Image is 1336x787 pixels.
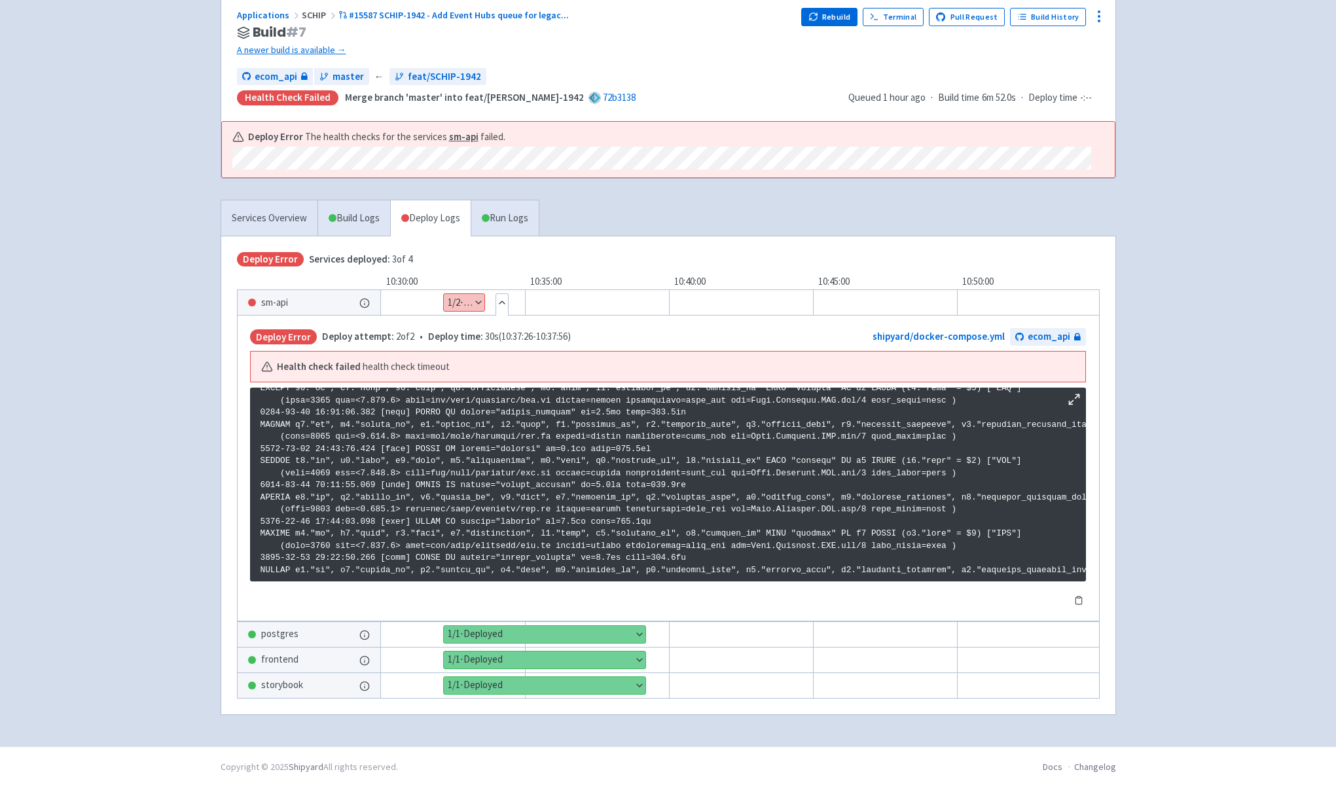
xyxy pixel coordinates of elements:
[957,274,1101,289] div: 10:50:00
[801,8,858,26] button: Rebuild
[349,9,569,21] span: #15587 SCHIP-1942 - Add Event Hubs queue for legac ...
[873,330,1005,342] a: shipyard/docker-compose.yml
[237,252,304,267] span: Deploy Error
[261,295,288,310] span: sm-api
[318,200,390,236] a: Build Logs
[309,253,390,265] span: Services deployed:
[261,678,303,693] span: storybook
[338,9,571,21] a: #15587 SCHIP-1942 - Add Event Hubs queue for legac...
[345,91,584,103] strong: Merge branch 'master' into feat/[PERSON_NAME]-1942
[286,23,306,41] span: # 7
[255,69,297,84] span: ecom_api
[322,329,414,344] span: 2 of 2
[363,359,450,375] span: health check timeout
[322,330,394,342] span: Deploy attempt:
[848,90,1100,105] div: · ·
[428,329,571,344] span: 30s ( 10:37:26 - 10:37:56 )
[1043,761,1062,773] a: Docs
[1028,90,1077,105] span: Deploy time
[471,200,539,236] a: Run Logs
[333,69,364,84] span: master
[390,200,471,236] a: Deploy Logs
[322,329,571,344] span: •
[982,90,1016,105] span: 6m 52.0s
[1028,329,1070,344] span: ecom_api
[374,69,384,84] span: ←
[237,68,313,86] a: ecom_api
[221,760,398,774] div: Copyright © 2025 All rights reserved.
[221,200,317,236] a: Services Overview
[237,9,302,21] a: Applications
[525,274,669,289] div: 10:35:00
[449,130,478,143] a: sm-api
[929,8,1005,26] a: Pull Request
[253,25,306,40] span: Build
[250,329,317,344] span: Deploy Error
[261,627,298,642] span: postgres
[603,91,636,103] a: 72b3138
[1074,761,1116,773] a: Changelog
[289,761,323,773] a: Shipyard
[261,652,298,667] span: frontend
[428,330,483,342] span: Deploy time:
[277,359,361,375] b: Health check failed
[305,130,505,145] span: The health checks for the services failed.
[381,274,525,289] div: 10:30:00
[938,90,979,105] span: Build time
[813,274,957,289] div: 10:45:00
[848,91,926,103] span: Queued
[1010,8,1086,26] a: Build History
[669,274,813,289] div: 10:40:00
[1068,393,1081,406] button: Maximize log window
[1080,90,1092,105] span: -:--
[389,68,486,86] a: feat/SCHIP-1942
[883,91,926,103] time: 1 hour ago
[248,130,303,145] b: Deploy Error
[863,8,924,26] a: Terminal
[302,9,338,21] span: SCHIP
[309,252,412,267] span: 3 of 4
[237,90,338,105] div: Health check failed
[237,43,791,58] a: A newer build is available →
[1010,328,1086,346] a: ecom_api
[314,68,369,86] a: master
[408,69,481,84] span: feat/SCHIP-1942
